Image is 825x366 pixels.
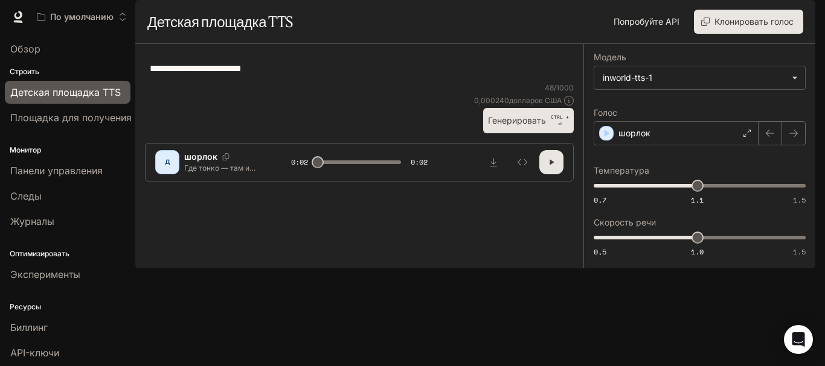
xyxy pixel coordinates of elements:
[691,195,704,205] font: 1.1
[603,72,652,83] font: inworld-tts-1
[488,115,546,125] font: Генерировать
[594,52,626,62] font: Модель
[217,153,234,160] button: Копировать голосовой идентификатор
[551,114,569,120] font: CTRL +
[793,247,806,257] font: 1.5
[594,247,606,257] font: 0,5
[556,83,574,92] font: 1000
[694,10,803,34] button: Клонировать голос
[793,195,806,205] font: 1.5
[594,107,617,118] font: Голос
[691,247,704,257] font: 1.0
[411,157,428,167] font: 0:02
[184,151,217,162] font: шорлок
[554,83,556,92] font: /
[594,195,606,205] font: 0,7
[165,158,170,165] font: Д
[291,157,308,167] font: 0:02
[545,83,554,92] font: 48
[481,150,506,174] button: Скачать аудио
[509,96,562,105] font: долларов США
[784,325,813,354] div: Открытый Интерком Мессенджер
[594,66,805,89] div: inworld-tts-1
[510,150,534,174] button: Осмотреть
[558,121,562,127] font: ⏎
[483,108,574,133] button: ГенерироватьCTRL +⏎
[474,96,509,105] font: 0,000240
[594,165,649,175] font: Температура
[609,10,684,34] a: Попробуйте API
[618,128,650,138] font: шорлок
[50,11,114,22] font: По умолчанию
[614,16,679,27] font: Попробуйте API
[714,16,794,27] font: Клонировать голос
[31,5,132,29] button: Открыть меню рабочего пространства
[184,163,255,183] font: Где тонко — там и худеют.
[147,13,293,31] font: Детская площадка TTS
[594,217,656,227] font: Скорость речи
